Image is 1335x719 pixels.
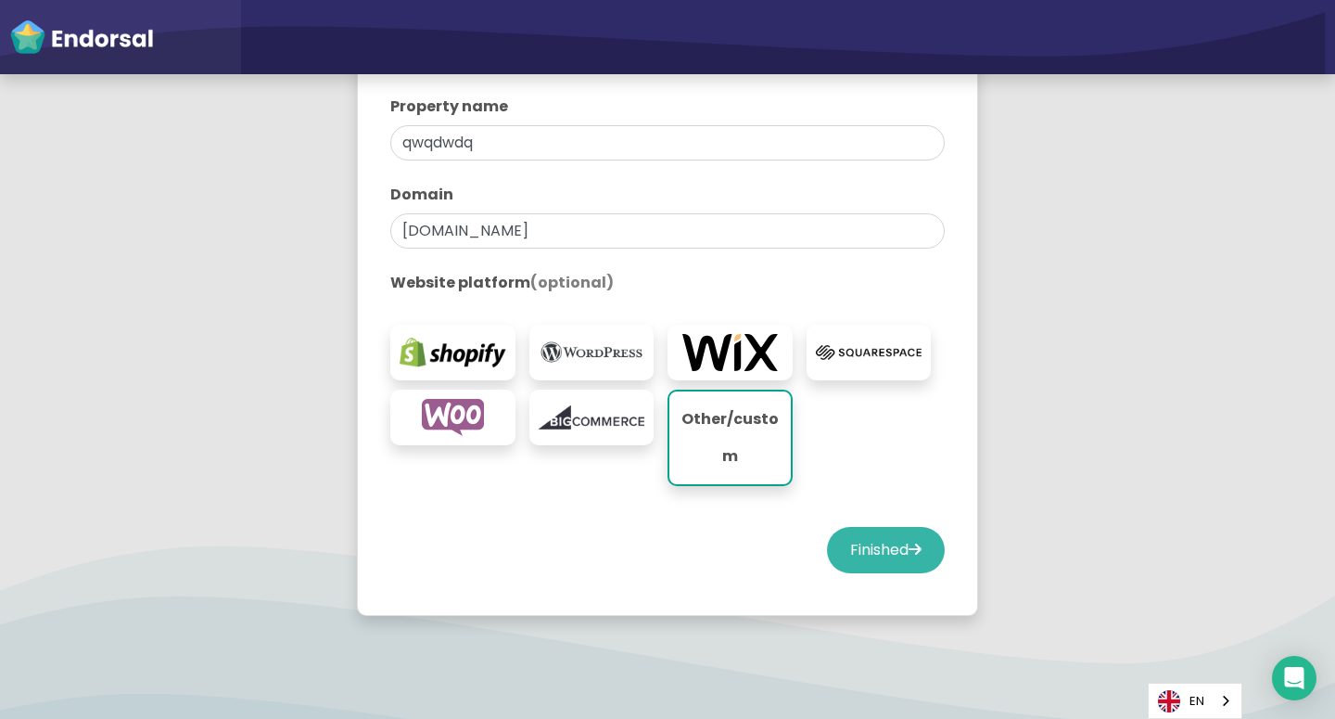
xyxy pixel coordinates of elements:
label: Property name [390,96,945,118]
input: eg. My Website [390,125,945,160]
p: Other/custom [679,401,782,475]
span: (optional) [530,272,614,293]
div: Language [1148,683,1242,719]
button: Finished [827,527,945,573]
img: wordpress.org-logo.png [539,334,645,371]
input: eg. websitename.com [390,213,945,249]
div: Open Intercom Messenger [1272,656,1316,700]
img: endorsal-logo-white@2x.png [9,19,154,56]
img: bigcommerce.com-logo.png [539,399,645,436]
label: Website platform [390,272,945,294]
aside: Language selected: English [1148,683,1242,719]
img: shopify.com-logo.png [400,334,506,371]
img: woocommerce.com-logo.png [400,399,506,436]
img: squarespace.com-logo.png [816,334,922,371]
img: wix.com-logo.png [677,334,783,371]
a: EN [1149,684,1241,718]
label: Domain [390,184,945,206]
